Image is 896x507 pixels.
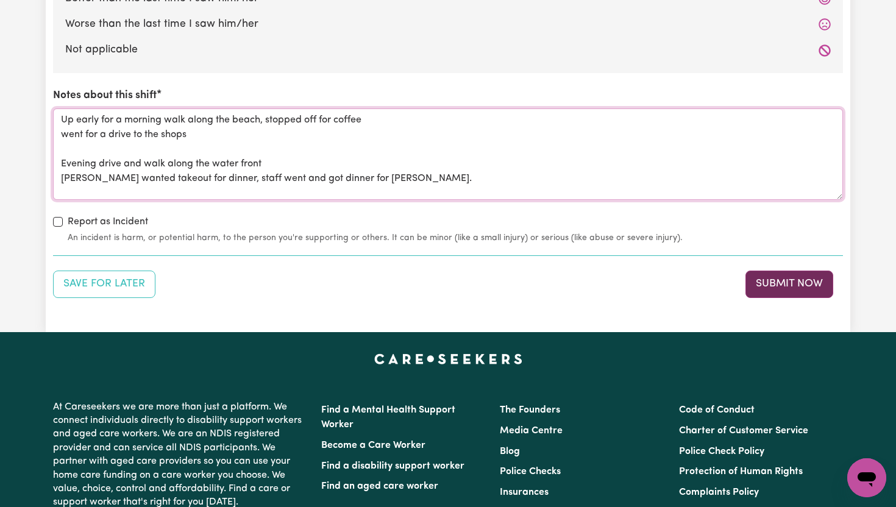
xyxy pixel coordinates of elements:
a: Protection of Human Rights [679,467,803,477]
a: Code of Conduct [679,405,755,415]
label: Worse than the last time I saw him/her [65,16,831,32]
a: Police Check Policy [679,447,764,456]
a: Find an aged care worker [321,481,438,491]
textarea: Up early for a morning walk along the beach, stopped off for coffee went for a drive to the shops... [53,108,843,200]
a: Find a Mental Health Support Worker [321,405,455,430]
a: Find a disability support worker [321,461,464,471]
label: Report as Incident [68,214,148,229]
a: Insurances [500,487,549,497]
small: An incident is harm, or potential harm, to the person you're supporting or others. It can be mino... [68,232,843,244]
a: Police Checks [500,467,561,477]
iframe: Button to launch messaging window [847,458,886,497]
a: The Founders [500,405,560,415]
a: Blog [500,447,520,456]
a: Careseekers home page [374,354,522,364]
a: Complaints Policy [679,487,759,497]
a: Become a Care Worker [321,441,425,450]
label: Notes about this shift [53,88,157,104]
label: Not applicable [65,42,831,58]
button: Submit your job report [745,271,833,297]
a: Charter of Customer Service [679,426,808,436]
button: Save your job report [53,271,155,297]
a: Media Centre [500,426,563,436]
